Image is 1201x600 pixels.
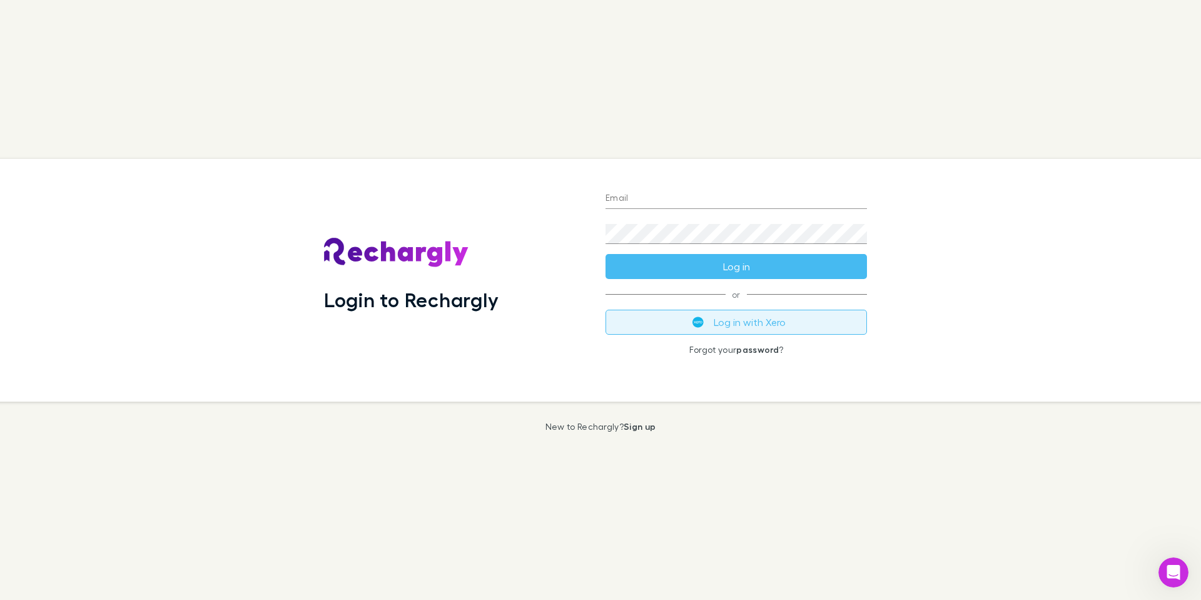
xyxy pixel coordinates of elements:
[324,238,469,268] img: Rechargly's Logo
[324,288,499,312] h1: Login to Rechargly
[692,317,704,328] img: Xero's logo
[624,421,656,432] a: Sign up
[606,254,867,279] button: Log in
[606,294,867,295] span: or
[736,344,779,355] a: password
[545,422,656,432] p: New to Rechargly?
[606,310,867,335] button: Log in with Xero
[606,345,867,355] p: Forgot your ?
[1158,557,1188,587] iframe: Intercom live chat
